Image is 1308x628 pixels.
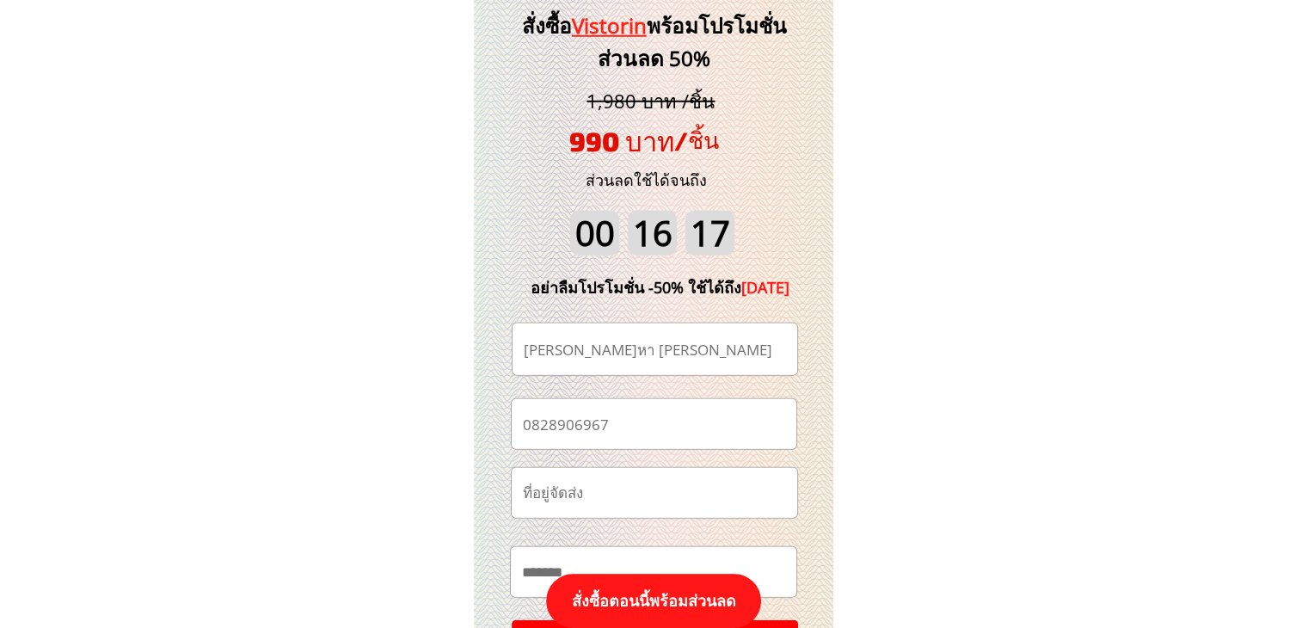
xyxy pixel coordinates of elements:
h3: ส่วนลดใช้ได้จนถึง [562,168,730,193]
div: อย่าลืมโปรโมชั่น -50% ใช้ได้ถึง [505,275,816,300]
input: ชื่อ-นามสกุล [519,323,790,375]
input: เบอร์โทรศัพท์ [519,399,789,448]
span: [DATE] [741,277,789,298]
h3: สั่งซื้อ พร้อมโปรโมชั่นส่วนลด 50% [493,9,815,76]
span: Vistorin [572,11,647,40]
span: 990 บาท [569,125,674,157]
span: /ชิ้น [674,126,719,153]
p: สั่งซื้อตอนนี้พร้อมส่วนลด [546,574,761,628]
input: ที่อยู่จัดส่ง [519,468,790,518]
span: 1,980 บาท /ชิ้น [586,88,715,114]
